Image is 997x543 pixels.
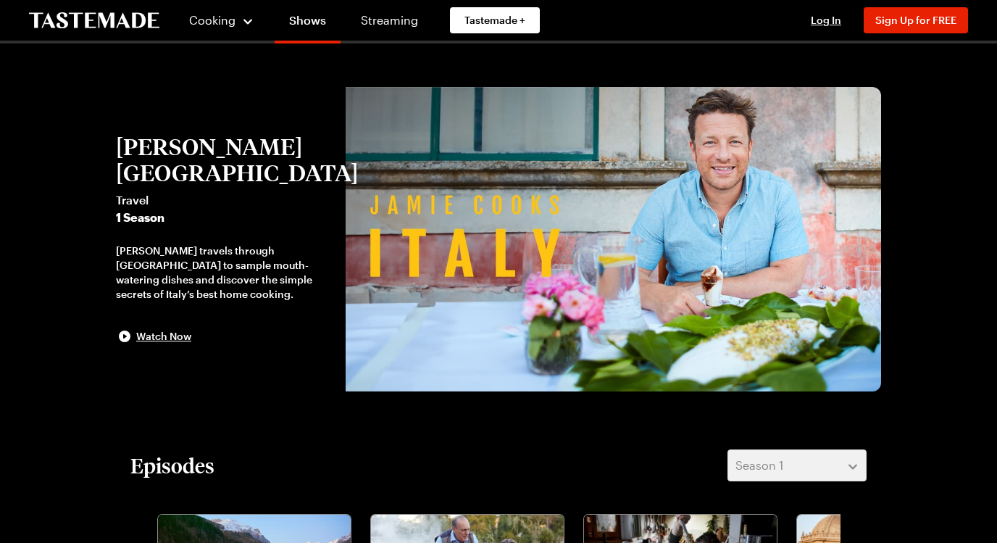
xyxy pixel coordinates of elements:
a: Shows [275,3,341,43]
span: Travel [116,191,331,209]
span: Log In [811,14,841,26]
span: Watch Now [136,329,191,344]
img: Jamie Oliver Cooks Italy [346,87,881,391]
button: Sign Up for FREE [864,7,968,33]
button: Log In [797,13,855,28]
span: Sign Up for FREE [875,14,956,26]
span: 1 Season [116,209,331,226]
h2: [PERSON_NAME] [GEOGRAPHIC_DATA] [116,133,331,186]
button: [PERSON_NAME] [GEOGRAPHIC_DATA]Travel1 Season[PERSON_NAME] travels through [GEOGRAPHIC_DATA] to s... [116,133,331,345]
a: Tastemade + [450,7,540,33]
span: Tastemade + [464,13,525,28]
h2: Episodes [130,452,214,478]
button: Season 1 [727,449,867,481]
span: Cooking [189,13,235,27]
button: Cooking [188,3,254,38]
a: To Tastemade Home Page [29,12,159,29]
span: Season 1 [735,457,783,474]
div: [PERSON_NAME] travels through [GEOGRAPHIC_DATA] to sample mouth-watering dishes and discover the ... [116,244,331,302]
